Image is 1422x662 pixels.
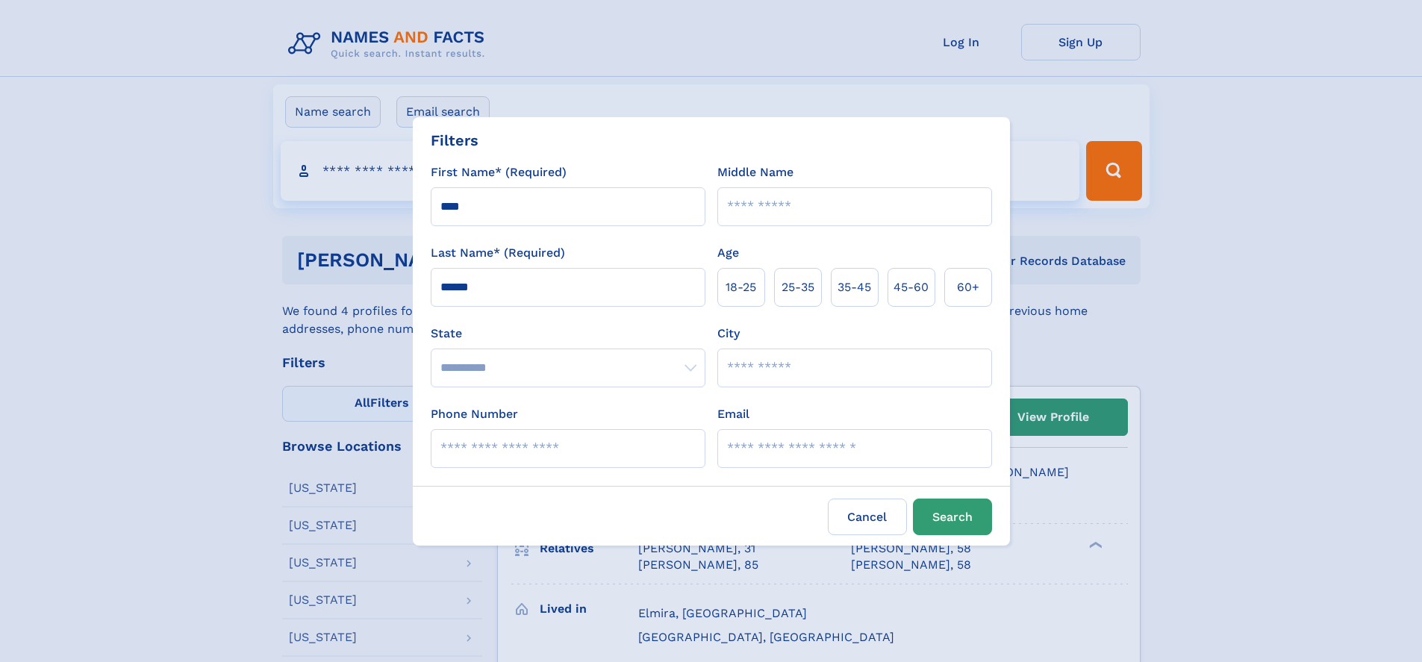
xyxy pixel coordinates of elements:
div: Filters [431,129,478,152]
label: Cancel [828,499,907,535]
label: First Name* (Required) [431,163,567,181]
label: Middle Name [717,163,793,181]
span: 35‑45 [838,278,871,296]
button: Search [913,499,992,535]
label: Last Name* (Required) [431,244,565,262]
span: 45‑60 [894,278,929,296]
label: Email [717,405,749,423]
span: 60+ [957,278,979,296]
label: City [717,325,740,343]
label: Age [717,244,739,262]
span: 25‑35 [782,278,814,296]
label: Phone Number [431,405,518,423]
span: 18‑25 [726,278,756,296]
label: State [431,325,705,343]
